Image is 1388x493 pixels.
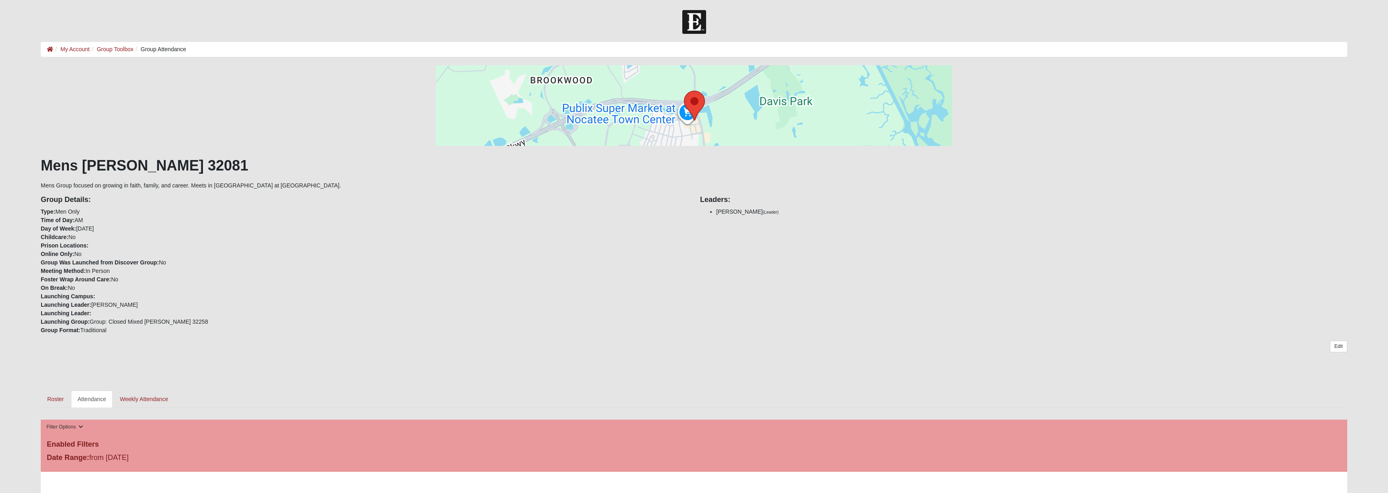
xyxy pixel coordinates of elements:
strong: Type: [41,208,55,215]
strong: On Break: [41,285,68,291]
h4: Group Details: [41,196,688,204]
strong: Day of Week: [41,225,76,232]
a: Weekly Attendance [113,391,175,408]
button: Filter Options [44,423,86,431]
strong: Childcare: [41,234,68,240]
strong: Meeting Method: [41,268,86,274]
li: Group Attendance [134,45,186,54]
a: Group Toolbox [97,46,134,52]
strong: Launching Leader: [41,302,91,308]
strong: Prison Locations: [41,242,88,249]
a: My Account [61,46,90,52]
strong: Launching Leader: [41,310,91,316]
img: Church of Eleven22 Logo [682,10,706,34]
small: (Leader) [763,210,779,214]
strong: Group Was Launched from Discover Group: [41,259,159,266]
h4: Enabled Filters [47,440,1341,449]
h1: Mens [PERSON_NAME] 32081 [41,157,1347,174]
div: Mens Group focused on growing in faith, family, and career. Meets in [GEOGRAPHIC_DATA] at [GEOGRA... [41,65,1347,408]
strong: Time of Day: [41,217,75,223]
div: from [DATE] [41,452,476,465]
strong: Launching Campus: [41,293,95,300]
strong: Foster Wrap Around Care: [41,276,111,283]
strong: Group Format: [41,327,80,333]
label: Date Range: [47,452,89,463]
li: [PERSON_NAME] [716,208,1347,216]
strong: Launching Group: [41,318,90,325]
a: Edit [1330,341,1347,352]
strong: Online Only: [41,251,74,257]
a: Attendance [71,391,113,408]
h4: Leaders: [700,196,1347,204]
a: Roster [41,391,70,408]
div: Men Only AM [DATE] No No No In Person No No [PERSON_NAME] Group: Closed Mixed [PERSON_NAME] 32258... [35,190,694,335]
